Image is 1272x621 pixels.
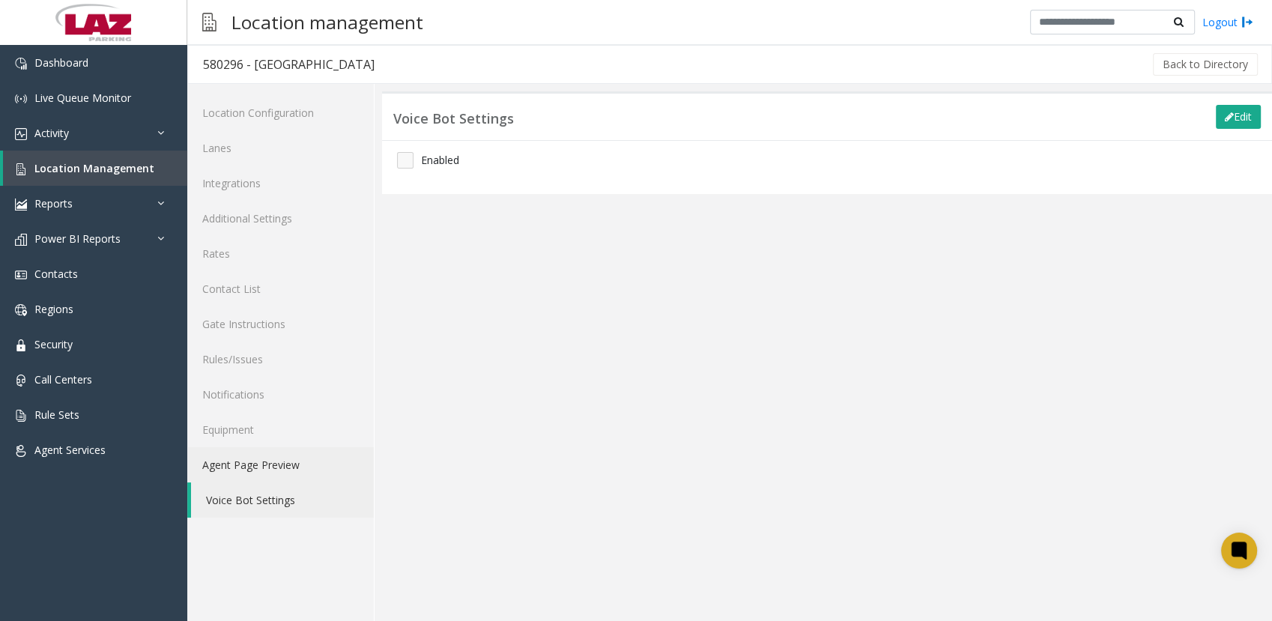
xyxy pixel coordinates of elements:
[191,482,374,518] a: Voice Bot Settings
[34,126,69,140] span: Activity
[34,267,78,281] span: Contacts
[34,161,154,175] span: Location Management
[15,93,27,105] img: 'icon'
[1153,53,1258,76] button: Back to Directory
[15,304,27,316] img: 'icon'
[421,152,459,168] span: Enabled
[34,91,131,105] span: Live Queue Monitor
[393,111,514,127] h3: Voice Bot Settings
[1202,14,1253,30] a: Logout
[15,375,27,387] img: 'icon'
[34,302,73,316] span: Regions
[187,95,374,130] a: Location Configuration
[224,4,431,40] h3: Location management
[34,196,73,210] span: Reports
[15,269,27,281] img: 'icon'
[34,408,79,422] span: Rule Sets
[34,372,92,387] span: Call Centers
[187,271,374,306] a: Contact List
[15,163,27,175] img: 'icon'
[187,130,374,166] a: Lanes
[187,236,374,271] a: Rates
[187,201,374,236] a: Additional Settings
[202,4,216,40] img: pageIcon
[187,306,374,342] a: Gate Instructions
[1241,14,1253,30] img: logout
[1216,105,1261,129] button: Edit
[15,199,27,210] img: 'icon'
[34,443,106,457] span: Agent Services
[15,234,27,246] img: 'icon'
[187,166,374,201] a: Integrations
[15,410,27,422] img: 'icon'
[15,128,27,140] img: 'icon'
[187,447,374,482] a: Agent Page Preview
[34,337,73,351] span: Security
[15,58,27,70] img: 'icon'
[203,55,375,74] div: 580296 - [GEOGRAPHIC_DATA]
[15,339,27,351] img: 'icon'
[3,151,187,186] a: Location Management
[187,342,374,377] a: Rules/Issues
[15,445,27,457] img: 'icon'
[34,231,121,246] span: Power BI Reports
[187,377,374,412] a: Notifications
[187,412,374,447] a: Equipment
[34,55,88,70] span: Dashboard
